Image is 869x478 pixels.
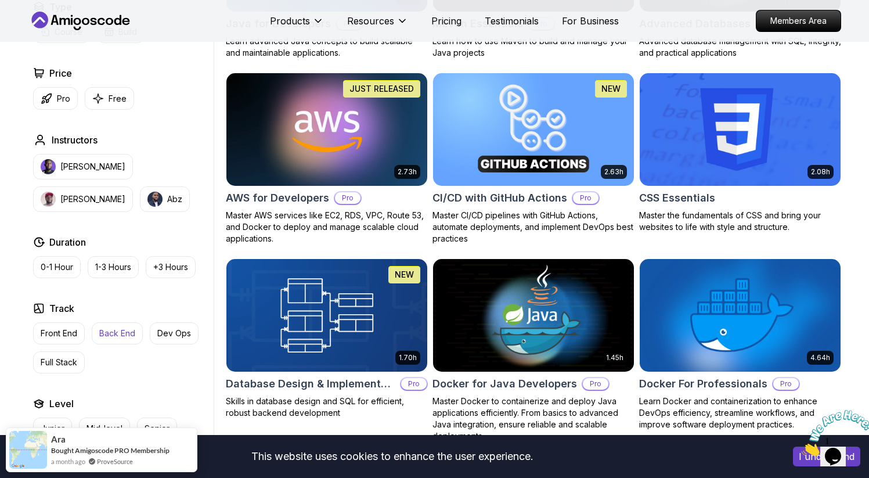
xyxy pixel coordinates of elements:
p: Pro [773,378,799,390]
p: 2.63h [604,167,623,177]
p: [PERSON_NAME] [60,161,125,172]
span: Ara [51,434,66,444]
p: Pro [401,378,427,390]
p: Junior [41,423,64,434]
img: Database Design & Implementation card [226,259,427,372]
p: Dev Ops [157,328,191,339]
p: Learn advanced Java concepts to build scalable and maintainable applications. [226,35,428,59]
p: Full Stack [41,357,77,368]
button: instructor img[PERSON_NAME] [33,186,133,212]
p: Products [270,14,310,28]
p: Learn how to use Maven to build and manage your Java projects [432,35,634,59]
p: +3 Hours [153,261,188,273]
button: +3 Hours [146,256,196,278]
h2: Price [49,66,72,80]
h2: Level [49,397,74,411]
p: Pro [573,192,598,204]
p: 4.64h [810,353,830,362]
img: instructor img [41,192,56,207]
button: Free [85,87,134,110]
a: CI/CD with GitHub Actions card2.63hNEWCI/CD with GitHub ActionsProMaster CI/CD pipelines with Git... [432,73,634,245]
a: CSS Essentials card2.08hCSS EssentialsMaster the fundamentals of CSS and bring your websites to l... [639,73,841,233]
p: Resources [347,14,394,28]
img: instructor img [41,159,56,174]
p: JUST RELEASED [349,83,414,95]
button: Senior [137,418,177,440]
p: 2.08h [811,167,830,177]
h2: Docker For Professionals [639,376,767,392]
p: NEW [601,83,621,95]
p: Members Area [756,10,841,31]
p: [PERSON_NAME] [60,193,125,205]
img: AWS for Developers card [226,73,427,186]
h2: Instructors [52,133,98,147]
p: 1.45h [606,353,623,362]
a: Database Design & Implementation card1.70hNEWDatabase Design & ImplementationProSkills in databas... [226,258,428,419]
a: Amigoscode PRO Membership [75,446,170,455]
img: provesource social proof notification image [9,431,47,469]
a: Testimonials [485,14,539,28]
p: Pro [335,192,360,204]
img: instructor img [147,192,163,207]
a: ProveSource [97,457,133,466]
p: Front End [41,328,77,339]
button: Accept cookies [793,447,860,466]
p: Pro [57,93,70,105]
button: 0-1 Hour [33,256,81,278]
img: Chat attention grabber [5,5,77,51]
a: AWS for Developers card2.73hJUST RELEASEDAWS for DevelopersProMaster AWS services like EC2, RDS, ... [226,73,428,245]
p: Master the fundamentals of CSS and bring your websites to life with style and structure. [639,210,841,233]
p: Mid-level [86,423,122,434]
button: Front End [33,322,85,344]
p: 1-3 Hours [95,261,131,273]
img: Docker for Java Developers card [433,259,634,372]
p: NEW [395,269,414,281]
p: Advanced database management with SQL, integrity, and practical applications [639,35,841,59]
h2: Duration [49,235,86,249]
button: Junior [33,418,72,440]
p: Senior [145,423,170,434]
span: a month ago [51,457,85,466]
iframe: chat widget [797,405,869,461]
button: Dev Ops [150,322,199,344]
img: Docker For Professionals card [640,259,841,372]
p: Master Docker to containerize and deploy Java applications efficiently. From basics to advanced J... [432,396,634,442]
img: CSS Essentials card [640,73,841,186]
span: 1 [5,5,9,15]
a: Pricing [431,14,461,28]
button: Full Stack [33,351,85,373]
p: Back End [99,328,135,339]
p: 1.70h [399,353,417,362]
a: Docker For Professionals card4.64hDocker For ProfessionalsProLearn Docker and containerization to... [639,258,841,430]
a: Members Area [756,10,841,32]
button: Resources [347,14,408,37]
button: instructor imgAbz [140,186,190,212]
p: Free [109,93,127,105]
p: Master AWS services like EC2, RDS, VPC, Route 53, and Docker to deploy and manage scalable cloud ... [226,210,428,245]
p: 2.73h [398,167,417,177]
img: CI/CD with GitHub Actions card [433,73,634,186]
div: This website uses cookies to enhance the user experience. [9,444,776,469]
button: 1-3 Hours [88,256,139,278]
button: Pro [33,87,78,110]
button: Mid-level [79,418,130,440]
a: For Business [562,14,619,28]
button: instructor img[PERSON_NAME] [33,154,133,179]
h2: Database Design & Implementation [226,376,395,392]
h2: CI/CD with GitHub Actions [432,190,567,206]
p: 0-1 Hour [41,261,73,273]
h2: AWS for Developers [226,190,329,206]
button: Back End [92,322,143,344]
button: Products [270,14,324,37]
span: Bought [51,446,74,455]
a: Docker for Java Developers card1.45hDocker for Java DevelopersProMaster Docker to containerize an... [432,258,634,442]
p: Learn Docker and containerization to enhance DevOps efficiency, streamline workflows, and improve... [639,396,841,430]
h2: Docker for Java Developers [432,376,577,392]
p: Pro [583,378,608,390]
p: Master CI/CD pipelines with GitHub Actions, automate deployments, and implement DevOps best pract... [432,210,634,245]
p: Skills in database design and SQL for efficient, robust backend development [226,396,428,419]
